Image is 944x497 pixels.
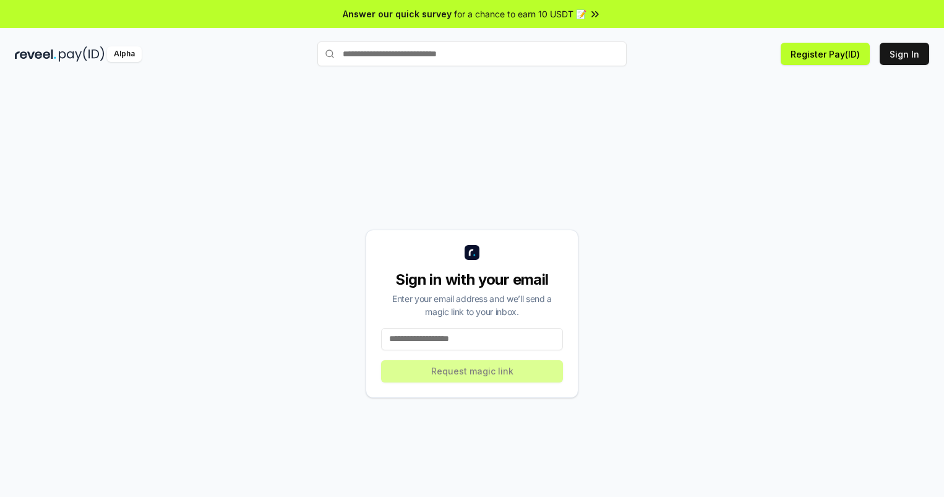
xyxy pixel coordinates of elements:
span: Answer our quick survey [343,7,452,20]
img: pay_id [59,46,105,62]
div: Enter your email address and we’ll send a magic link to your inbox. [381,292,563,318]
img: reveel_dark [15,46,56,62]
div: Sign in with your email [381,270,563,290]
span: for a chance to earn 10 USDT 📝 [454,7,586,20]
button: Register Pay(ID) [781,43,870,65]
img: logo_small [465,245,479,260]
button: Sign In [880,43,929,65]
div: Alpha [107,46,142,62]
